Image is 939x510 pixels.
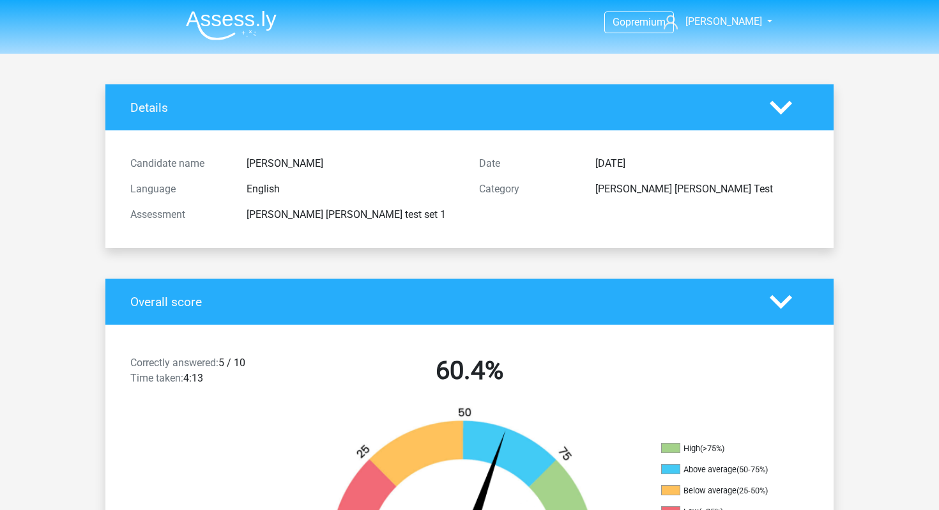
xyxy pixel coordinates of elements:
div: Category [469,182,586,197]
li: Below average [661,485,789,497]
div: Candidate name [121,156,237,171]
div: [PERSON_NAME] [PERSON_NAME] Test [586,182,818,197]
h4: Overall score [130,295,751,309]
span: Go [613,16,625,28]
a: Gopremium [605,13,673,31]
a: [PERSON_NAME] [659,14,763,29]
li: Above average [661,464,789,475]
span: Correctly answered: [130,357,218,369]
span: Time taken: [130,372,183,384]
img: Assessly [186,10,277,40]
div: [PERSON_NAME] [PERSON_NAME] test set 1 [237,207,469,222]
div: Language [121,182,237,197]
div: Assessment [121,207,237,222]
li: High [661,443,789,454]
div: (25-50%) [737,486,768,495]
h2: 60.4% [305,355,634,386]
div: [PERSON_NAME] [237,156,469,171]
h4: Details [130,100,751,115]
div: 5 / 10 4:13 [121,355,295,391]
div: [DATE] [586,156,818,171]
div: (50-75%) [737,465,768,474]
span: [PERSON_NAME] [685,15,762,27]
div: Date [469,156,586,171]
div: English [237,182,469,197]
div: (>75%) [700,444,724,453]
span: premium [625,16,666,28]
